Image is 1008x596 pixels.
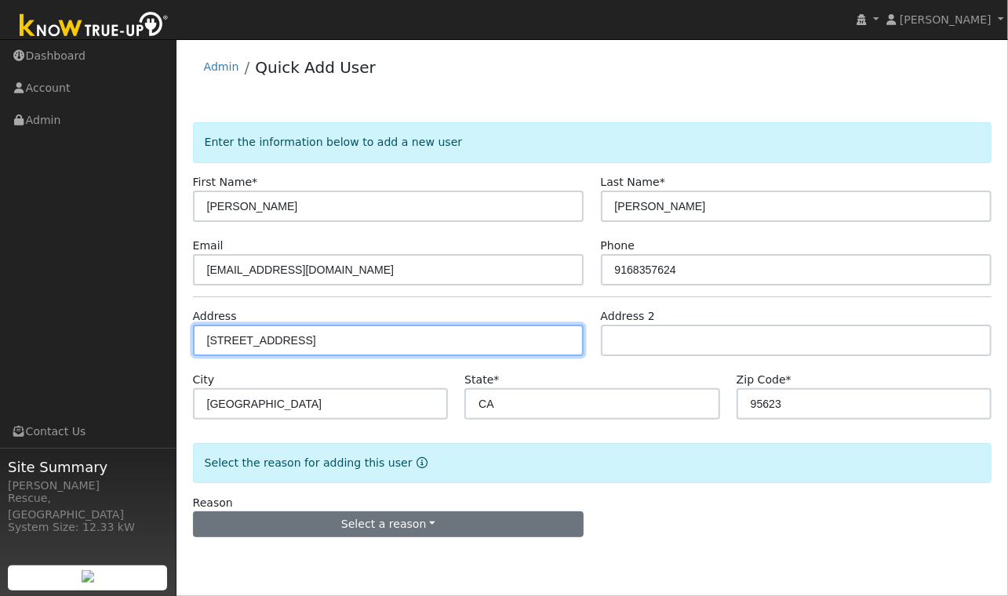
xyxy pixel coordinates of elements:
[193,174,258,191] label: First Name
[8,490,168,523] div: Rescue, [GEOGRAPHIC_DATA]
[193,443,992,483] div: Select the reason for adding this user
[193,308,237,325] label: Address
[193,495,233,511] label: Reason
[786,373,791,386] span: Required
[8,456,168,478] span: Site Summary
[193,238,224,254] label: Email
[900,13,992,26] span: [PERSON_NAME]
[413,456,428,469] a: Reason for new user
[8,478,168,494] div: [PERSON_NAME]
[601,174,665,191] label: Last Name
[12,9,176,44] img: Know True-Up
[737,372,791,388] label: Zip Code
[8,519,168,536] div: System Size: 12.33 kW
[204,60,239,73] a: Admin
[193,511,584,538] button: Select a reason
[601,238,635,254] label: Phone
[193,372,215,388] label: City
[493,373,499,386] span: Required
[252,176,257,188] span: Required
[193,122,992,162] div: Enter the information below to add a new user
[464,372,499,388] label: State
[82,570,94,583] img: retrieve
[601,308,656,325] label: Address 2
[660,176,665,188] span: Required
[255,58,376,77] a: Quick Add User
